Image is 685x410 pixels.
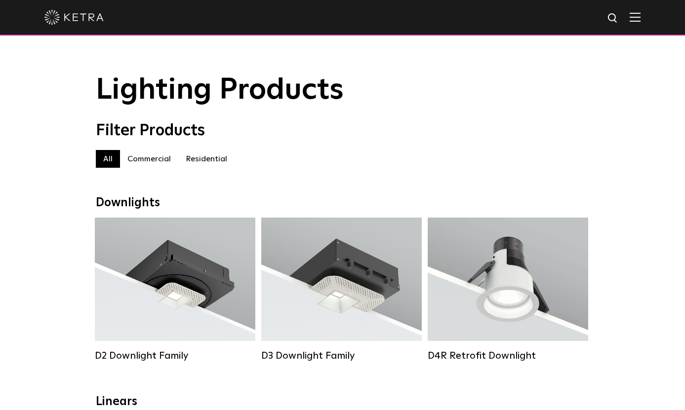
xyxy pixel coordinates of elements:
[96,75,344,105] span: Lighting Products
[261,218,422,362] a: D3 Downlight Family Lumen Output:700 / 900 / 1100Colors:White / Black / Silver / Bronze / Paintab...
[96,196,590,210] div: Downlights
[96,150,120,168] label: All
[96,121,590,140] div: Filter Products
[428,350,588,362] div: D4R Retrofit Downlight
[120,150,178,168] label: Commercial
[607,12,619,25] img: search icon
[261,350,422,362] div: D3 Downlight Family
[96,395,590,409] div: Linears
[95,350,255,362] div: D2 Downlight Family
[178,150,235,168] label: Residential
[95,218,255,362] a: D2 Downlight Family Lumen Output:1200Colors:White / Black / Gloss Black / Silver / Bronze / Silve...
[44,10,104,25] img: ketra-logo-2019-white
[428,218,588,362] a: D4R Retrofit Downlight Lumen Output:800Colors:White / BlackBeam Angles:15° / 25° / 40° / 60°Watta...
[630,12,641,22] img: Hamburger%20Nav.svg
